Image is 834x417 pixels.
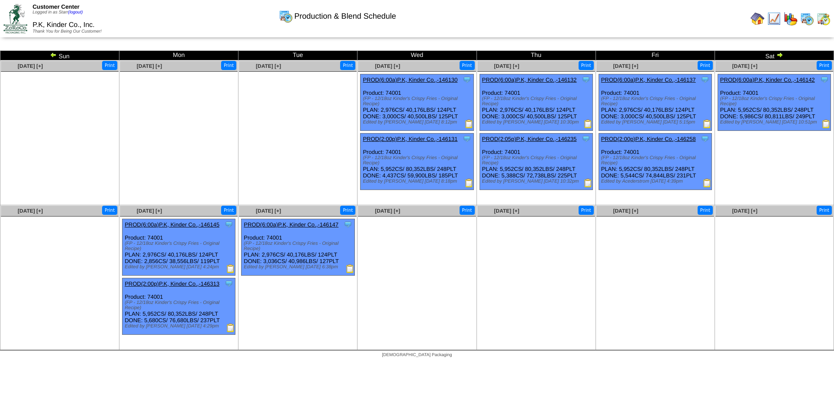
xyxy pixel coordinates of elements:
[751,12,764,26] img: home.gif
[732,63,758,69] a: [DATE] [+]
[225,279,233,288] img: Tooltip
[346,264,354,273] img: Production Report
[242,219,354,276] div: Product: 74001 PLAN: 2,976CS / 40,176LBS / 124PLT DONE: 3,036CS / 40,986LBS / 127PLT
[295,12,396,21] span: Production & Blend Schedule
[480,133,592,190] div: Product: 74001 PLAN: 5,952CS / 80,352LBS / 248PLT DONE: 5,388CS / 72,738LBS / 225PLT
[784,12,798,26] img: graph.gif
[375,63,400,69] a: [DATE] [+]
[482,179,592,184] div: Edited by [PERSON_NAME] [DATE] 10:32pm
[361,74,473,131] div: Product: 74001 PLAN: 2,976CS / 40,176LBS / 124PLT DONE: 3,000CS / 40,500LBS / 125PLT
[340,206,355,215] button: Print
[720,77,815,83] a: PROD(6:00a)P.K, Kinder Co.,-146142
[125,221,219,228] a: PROD(6:00a)P.K, Kinder Co.,-146145
[244,221,338,228] a: PROD(6:00a)P.K, Kinder Co.,-146147
[18,63,43,69] a: [DATE] [+]
[357,51,477,60] td: Wed
[279,9,293,23] img: calendarprod.gif
[482,77,577,83] a: PROD(6:00a)P.K, Kinder Co.,-146132
[732,208,758,214] span: [DATE] [+]
[465,179,473,187] img: Production Report
[460,206,475,215] button: Print
[482,136,577,142] a: PROD(2:05p)P.K, Kinder Co.,-146235
[703,179,712,187] img: Production Report
[68,10,83,15] a: (logout)
[125,300,235,310] div: (FP - 12/18oz Kinder's Crispy Fries - Original Recipe)
[817,61,832,70] button: Print
[238,51,357,60] td: Tue
[125,264,235,270] div: Edited by [PERSON_NAME] [DATE] 4:24pm
[244,264,354,270] div: Edited by [PERSON_NAME] [DATE] 6:38pm
[477,51,596,60] td: Thu
[33,3,79,10] span: Customer Center
[494,208,519,214] span: [DATE] [+]
[579,206,594,215] button: Print
[33,10,83,15] span: Logged in as Starr
[596,51,715,60] td: Fri
[363,96,473,107] div: (FP - 12/18oz Kinder's Crispy Fries - Original Recipe)
[125,280,219,287] a: PROD(2:00p)P.K, Kinder Co.,-146313
[256,208,281,214] a: [DATE] [+]
[579,61,594,70] button: Print
[701,134,709,143] img: Tooltip
[601,120,712,125] div: Edited by [PERSON_NAME] [DATE] 5:15pm
[767,12,781,26] img: line_graph.gif
[463,75,471,84] img: Tooltip
[480,74,592,131] div: Product: 74001 PLAN: 2,976CS / 40,176LBS / 124PLT DONE: 3,000CS / 40,500LBS / 125PLT
[776,51,783,58] img: arrowright.gif
[33,21,95,29] span: P.K, Kinder Co., Inc.
[601,136,696,142] a: PROD(2:00p)P.K, Kinder Co.,-146258
[482,96,592,107] div: (FP - 12/18oz Kinder's Crispy Fries - Original Recipe)
[822,120,831,128] img: Production Report
[50,51,57,58] img: arrowleft.gif
[599,74,712,131] div: Product: 74001 PLAN: 2,976CS / 40,176LBS / 124PLT DONE: 3,000CS / 40,500LBS / 125PLT
[225,220,233,229] img: Tooltip
[599,133,712,190] div: Product: 74001 PLAN: 5,952CS / 80,352LBS / 248PLT DONE: 5,544CS / 74,844LBS / 231PLT
[125,241,235,251] div: (FP - 12/18oz Kinder's Crispy Fries - Original Recipe)
[582,134,590,143] img: Tooltip
[698,206,713,215] button: Print
[584,120,592,128] img: Production Report
[601,96,712,107] div: (FP - 12/18oz Kinder's Crispy Fries - Original Recipe)
[18,208,43,214] a: [DATE] [+]
[363,179,473,184] div: Edited by [PERSON_NAME] [DATE] 8:18pm
[226,264,235,273] img: Production Report
[256,63,281,69] span: [DATE] [+]
[226,324,235,332] img: Production Report
[361,133,473,190] div: Product: 74001 PLAN: 5,952CS / 80,352LBS / 248PLT DONE: 4,437CS / 59,900LBS / 185PLT
[715,51,834,60] td: Sat
[582,75,590,84] img: Tooltip
[33,29,102,34] span: Thank You for Being Our Customer!
[718,74,831,131] div: Product: 74001 PLAN: 5,952CS / 80,352LBS / 248PLT DONE: 5,986CS / 80,811LBS / 249PLT
[720,120,831,125] div: Edited by [PERSON_NAME] [DATE] 10:51pm
[482,155,592,166] div: (FP - 12/18oz Kinder's Crispy Fries - Original Recipe)
[344,220,352,229] img: Tooltip
[221,206,236,215] button: Print
[137,63,162,69] a: [DATE] [+]
[613,63,638,69] span: [DATE] [+]
[817,12,831,26] img: calendarinout.gif
[375,208,400,214] a: [DATE] [+]
[363,136,457,142] a: PROD(2:00p)P.K, Kinder Co.,-146131
[382,353,452,357] span: [DEMOGRAPHIC_DATA] Packaging
[601,77,696,83] a: PROD(6:00a)P.K, Kinder Co.,-146137
[102,61,117,70] button: Print
[119,51,238,60] td: Mon
[363,120,473,125] div: Edited by [PERSON_NAME] [DATE] 8:12pm
[340,61,355,70] button: Print
[463,134,471,143] img: Tooltip
[613,208,638,214] a: [DATE] [+]
[0,51,119,60] td: Sun
[703,120,712,128] img: Production Report
[817,206,832,215] button: Print
[244,241,354,251] div: (FP - 12/18oz Kinder's Crispy Fries - Original Recipe)
[137,208,162,214] span: [DATE] [+]
[363,155,473,166] div: (FP - 12/18oz Kinder's Crispy Fries - Original Recipe)
[482,120,592,125] div: Edited by [PERSON_NAME] [DATE] 10:30pm
[494,63,519,69] a: [DATE] [+]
